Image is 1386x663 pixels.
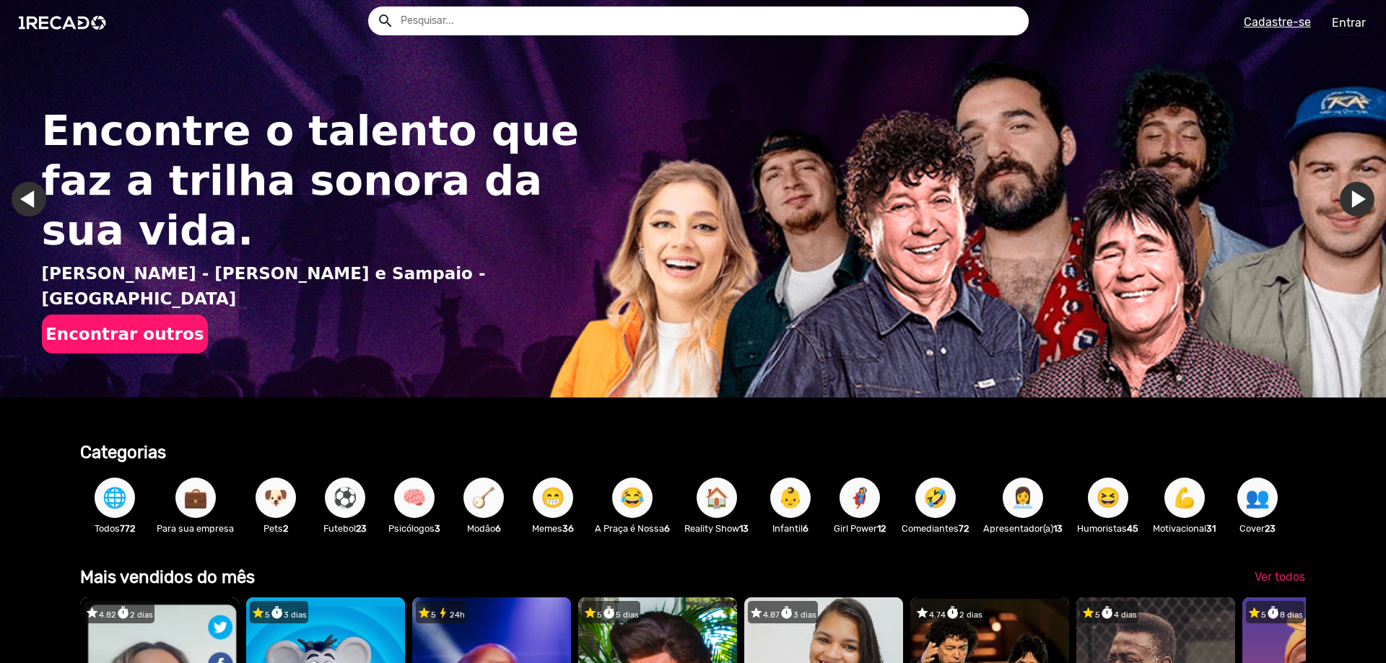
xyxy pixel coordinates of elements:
[1245,478,1270,518] span: 👥
[915,478,956,518] button: 🤣
[803,523,808,534] b: 6
[1340,182,1374,216] a: Ir para o próximo slide
[12,182,46,216] a: Ir para o último slide
[1237,478,1278,518] button: 👥
[256,478,296,518] button: 🐶
[175,478,216,518] button: 💼
[87,522,142,535] p: Todos
[1003,478,1043,518] button: 👩‍💼
[541,478,565,518] span: 😁
[847,478,872,518] span: 🦸‍♀️
[877,523,886,534] b: 12
[42,315,208,354] button: Encontrar outros
[1088,478,1128,518] button: 😆
[183,478,208,518] span: 💼
[1206,523,1216,534] b: 31
[283,523,288,534] b: 2
[1230,522,1285,535] p: Cover
[1265,523,1276,534] b: 23
[526,522,580,535] p: Memes
[263,478,288,518] span: 🐶
[120,523,135,534] b: 772
[463,478,504,518] button: 🪕
[394,478,435,518] button: 🧠
[1164,478,1205,518] button: 💪
[612,478,653,518] button: 😂
[248,522,303,535] p: Pets
[42,106,596,255] h1: Encontre o talento que faz a trilha sonora da sua vida.
[390,6,1029,35] input: Pesquisar...
[902,522,969,535] p: Comediantes
[1299,522,1354,535] p: Bandas
[157,522,234,535] p: Para sua empresa
[770,478,811,518] button: 👶
[495,523,501,534] b: 6
[1077,522,1138,535] p: Humoristas
[1172,478,1197,518] span: 💪
[1244,15,1311,29] u: Cadastre-se
[377,12,394,30] mat-icon: Example home icon
[697,478,737,518] button: 🏠
[471,478,496,518] span: 🪕
[80,567,255,587] b: Mais vendidos do mês
[763,522,818,535] p: Infantil
[684,522,749,535] p: Reality Show
[318,522,372,535] p: Futebol
[372,7,397,32] button: Example home icon
[402,478,427,518] span: 🧠
[1011,478,1035,518] span: 👩‍💼
[739,523,749,534] b: 13
[595,522,670,535] p: A Praça é Nossa
[562,523,574,534] b: 36
[923,478,948,518] span: 🤣
[832,522,887,535] p: Girl Power
[1127,523,1138,534] b: 45
[387,522,442,535] p: Psicólogos
[1096,478,1120,518] span: 😆
[664,523,670,534] b: 6
[42,261,596,311] p: [PERSON_NAME] - [PERSON_NAME] e Sampaio - [GEOGRAPHIC_DATA]
[983,522,1063,535] p: Apresentador(a)
[1153,522,1216,535] p: Motivacional
[533,478,573,518] button: 😁
[620,478,645,518] span: 😂
[435,523,440,534] b: 3
[80,442,166,462] b: Categorias
[840,478,880,518] button: 🦸‍♀️
[778,478,803,518] span: 👶
[1322,10,1375,35] a: Entrar
[1053,523,1063,534] b: 13
[1255,570,1305,584] span: Ver todos
[325,478,365,518] button: ⚽
[959,523,969,534] b: 72
[103,478,127,518] span: 🌐
[333,478,357,518] span: ⚽
[356,523,367,534] b: 23
[456,522,511,535] p: Modão
[95,478,135,518] button: 🌐
[705,478,729,518] span: 🏠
